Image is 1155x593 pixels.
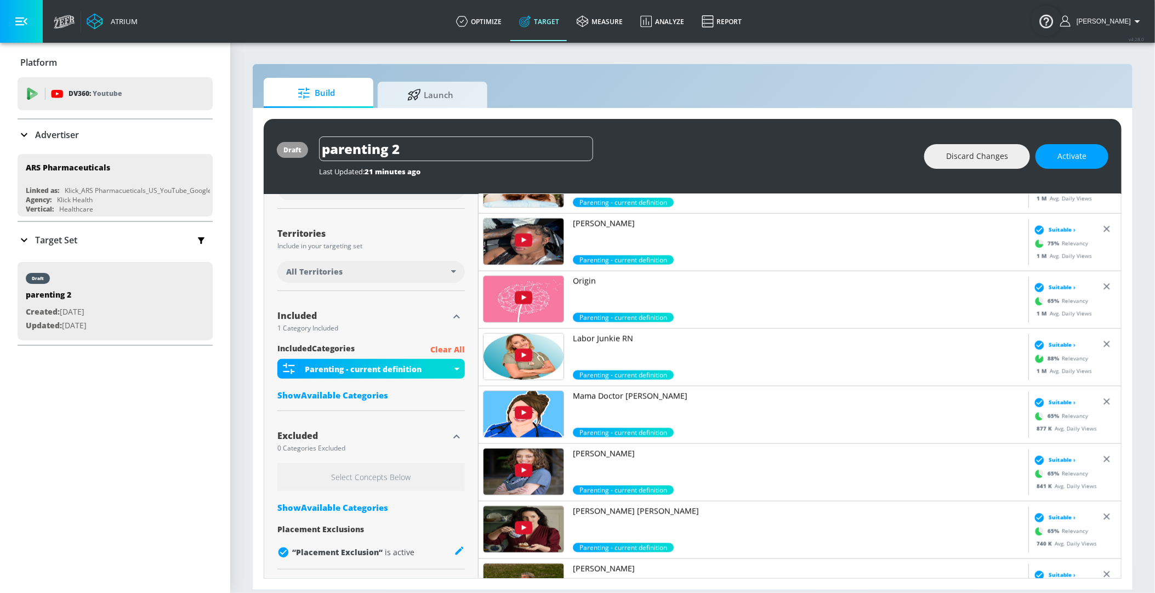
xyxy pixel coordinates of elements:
span: 1 M [1037,195,1050,202]
p: Target Set [35,234,77,246]
span: Activate [1057,150,1086,163]
img: UU4uvx0gAZIEvEl00m8cCt2g [483,334,564,380]
div: Suitable › [1031,397,1076,408]
img: UUrPhcbDwqWRc-3tteE2BS6g [483,391,564,437]
p: [PERSON_NAME] [PERSON_NAME] [573,506,1024,517]
p: Youtube [93,88,122,99]
div: 85.0% [573,198,674,207]
div: ARS PharmaceuticalsLinked as:Klick_ARS Pharmacueticals_US_YouTube_GoogleAdsAgency:Klick HealthVer... [18,154,213,216]
div: Relevancy [1031,236,1088,252]
img: UU4CpQoAPJNGGUPG92Fbwxqw [483,506,564,552]
div: Placement Exclusions [277,524,465,534]
div: Relevancy [1031,408,1088,425]
div: Klick_ARS Pharmacueticals_US_YouTube_GoogleAds [65,186,223,195]
div: Klick Health [57,195,93,204]
span: 88 % [1048,355,1062,363]
div: 65.0% [573,428,674,437]
span: Suitable › [1049,341,1076,349]
p: Advertiser [35,129,79,141]
div: Linked as: [26,186,59,195]
span: Parenting - current definition [573,313,674,322]
div: Parenting - current definition [277,359,465,379]
button: Open Resource Center [1031,5,1062,36]
div: 0 Categories Excluded [277,445,448,452]
p: Clear All [430,343,465,357]
span: Parenting - current definition [573,198,674,207]
span: is active [385,547,414,557]
div: Excluded [277,431,448,440]
div: “ Placement Exclusion “ [292,547,414,557]
span: 1 M [1037,252,1050,260]
p: DV360: [69,88,122,100]
div: Avg. Daily Views [1031,540,1097,548]
div: Avg. Daily Views [1031,195,1092,203]
h6: Select Concepts Below [277,463,465,491]
div: Included [277,311,448,320]
span: Suitable › [1049,571,1076,579]
p: [PERSON_NAME] [573,448,1024,459]
a: Report [693,2,750,41]
span: Updated: [26,320,62,330]
span: included Categories [277,343,355,357]
span: Parenting - current definition [573,370,674,380]
span: Build [275,80,358,106]
div: draftparenting 2Created:[DATE]Updated:[DATE] [18,262,213,340]
div: Suitable › [1031,340,1076,351]
p: Labor Junkie RN [573,333,1024,344]
div: Avg. Daily Views [1031,425,1097,433]
span: Suitable › [1049,226,1076,234]
a: [PERSON_NAME] [PERSON_NAME] [573,506,1024,543]
div: 75.0% [573,255,674,265]
div: Suitable › [1031,225,1076,236]
div: Target Set [18,222,213,258]
span: 1 M [1037,367,1050,375]
div: Suitable › [1031,512,1076,523]
span: v 4.28.0 [1129,36,1144,42]
div: Avg. Daily Views [1031,310,1092,318]
div: parenting 2 [26,289,87,305]
a: measure [568,2,631,41]
div: DV360: Youtube [18,77,213,110]
div: Relevancy [1031,523,1088,540]
span: Parenting - current definition [573,486,674,495]
p: [DATE] [26,319,87,333]
span: Parenting - current definition [573,255,674,265]
a: Labor Junkie RN [573,333,1024,370]
span: Parenting - current definition [573,428,674,437]
span: All Territories [286,266,343,277]
span: Discard Changes [946,150,1008,163]
div: Last Updated: [319,167,913,176]
div: Relevancy [1031,466,1088,482]
div: ShowAvailable Categories [277,390,465,401]
div: draft [283,145,301,155]
span: Suitable › [1049,514,1076,522]
div: Suitable › [1031,570,1076,581]
span: Suitable › [1049,398,1076,407]
div: Parenting - current definition [305,364,452,374]
a: Atrium [87,13,138,30]
div: 1 Category Included [277,325,448,332]
span: Suitable › [1049,456,1076,464]
div: Atrium [106,16,138,26]
div: Advertiser [18,119,213,150]
div: Suitable › [1031,282,1076,293]
span: 75 % [1048,240,1062,248]
a: Mama Doctor [PERSON_NAME] [573,391,1024,428]
div: Suitable › [1031,455,1076,466]
div: Vertical: [26,204,54,214]
div: ARS Pharmaceuticals [26,162,110,173]
div: Avg. Daily Views [1031,252,1092,260]
div: Territories [277,229,465,238]
p: Platform [20,56,57,69]
div: 88.0% [573,370,674,380]
div: Agency: [26,195,52,204]
span: login as: veronica.hernandez@zefr.com [1072,18,1131,25]
span: Created: [26,306,60,317]
div: Relevancy [1031,293,1088,310]
div: All Territories [277,261,465,283]
a: [PERSON_NAME] [573,448,1024,486]
div: Relevancy [1031,178,1088,195]
div: Avg. Daily Views [1031,367,1092,375]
